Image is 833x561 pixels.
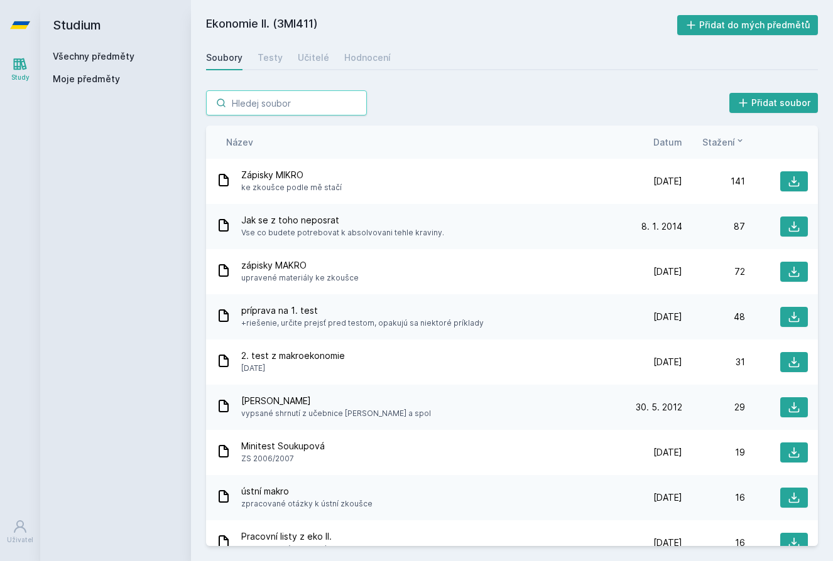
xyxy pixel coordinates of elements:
[11,73,30,82] div: Study
[241,395,431,407] span: [PERSON_NAME]
[653,311,682,323] span: [DATE]
[641,220,682,233] span: 8. 1. 2014
[241,498,373,510] span: zpracované otázky k ústní zkoušce
[344,51,391,64] div: Hodnocení
[682,311,745,323] div: 48
[3,513,38,551] a: Uživatel
[653,491,682,504] span: [DATE]
[206,15,677,35] h2: Ekonomie II. (3MI411)
[653,446,682,459] span: [DATE]
[241,169,342,181] span: Zápisky MIKRO
[3,50,38,88] a: Study
[53,73,120,85] span: Moje předměty
[206,51,242,64] div: Soubory
[677,15,819,35] button: Přidat do mých předmětů
[241,485,373,498] span: ústní makro
[53,51,134,61] a: Všechny předměty
[241,362,345,375] span: [DATE]
[241,227,444,239] span: Vse co budete potrebovat k absolvovani tehle kraviny.
[298,51,329,64] div: Učitelé
[682,265,745,278] div: 72
[241,259,359,272] span: zápisky MAKRO
[241,407,431,420] span: vypsané shrnutí z učebnice [PERSON_NAME] a spol
[298,45,329,70] a: Učitelé
[636,401,682,414] span: 30. 5. 2012
[653,265,682,278] span: [DATE]
[206,45,242,70] a: Soubory
[653,175,682,188] span: [DATE]
[241,350,345,362] span: 2. test z makroekonomie
[682,491,745,504] div: 16
[241,317,484,329] span: +riešenie, určite prejsť pred testom, opakujú sa niektoré príklady
[241,304,484,317] span: príprava na 1. test
[682,220,745,233] div: 87
[344,45,391,70] a: Hodnocení
[226,136,253,149] button: Název
[241,440,325,452] span: Minitest Soukupová
[241,543,371,555] span: naskenované pracovní listy z eko II
[206,90,367,115] input: Hledej soubor
[241,181,342,194] span: ke zkoušce podle mě stačí
[653,136,682,149] button: Datum
[653,537,682,549] span: [DATE]
[241,530,371,543] span: Pracovní listy z eko II.
[653,356,682,368] span: [DATE]
[682,537,745,549] div: 16
[702,136,735,149] span: Stažení
[241,452,325,465] span: ZS 2006/2007
[682,356,745,368] div: 31
[241,272,359,284] span: upravené materiály ke zkoušce
[7,535,33,545] div: Uživatel
[258,45,283,70] a: Testy
[682,446,745,459] div: 19
[729,93,819,113] button: Přidat soubor
[682,401,745,414] div: 29
[258,51,283,64] div: Testy
[682,175,745,188] div: 141
[241,214,444,227] span: Jak se z toho neposrat
[702,136,745,149] button: Stažení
